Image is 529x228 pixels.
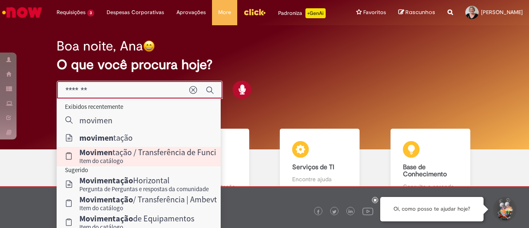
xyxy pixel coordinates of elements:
[292,163,334,171] b: Serviços de TI
[43,129,154,200] a: Tirar dúvidas Tirar dúvidas com Lupi Assist e Gen Ai
[481,9,523,16] span: [PERSON_NAME]
[57,58,472,72] h2: O que você procura hoje?
[405,8,435,16] span: Rascunhos
[107,8,164,17] span: Despesas Corporativas
[305,8,326,18] p: +GenAi
[57,39,143,53] h2: Boa noite, Ana
[316,210,320,214] img: logo_footer_facebook.png
[362,206,373,216] img: logo_footer_youtube.png
[87,10,94,17] span: 3
[143,40,155,52] img: happy-face.png
[398,9,435,17] a: Rascunhos
[218,8,231,17] span: More
[403,182,458,191] p: Consulte e aprenda
[243,6,266,18] img: click_logo_yellow_360x200.png
[375,129,486,200] a: Base de Conhecimento Consulte e aprenda
[380,197,484,221] div: Oi, como posso te ajudar hoje?
[348,209,353,214] img: logo_footer_linkedin.png
[57,8,86,17] span: Requisições
[1,4,43,21] img: ServiceNow
[332,210,336,214] img: logo_footer_twitter.png
[403,163,447,179] b: Base de Conhecimento
[176,8,206,17] span: Aprovações
[363,8,386,17] span: Favoritos
[492,197,517,222] button: Iniciar Conversa de Suporte
[292,175,347,183] p: Encontre ajuda
[278,8,326,18] div: Padroniza
[264,129,375,200] a: Serviços de TI Encontre ajuda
